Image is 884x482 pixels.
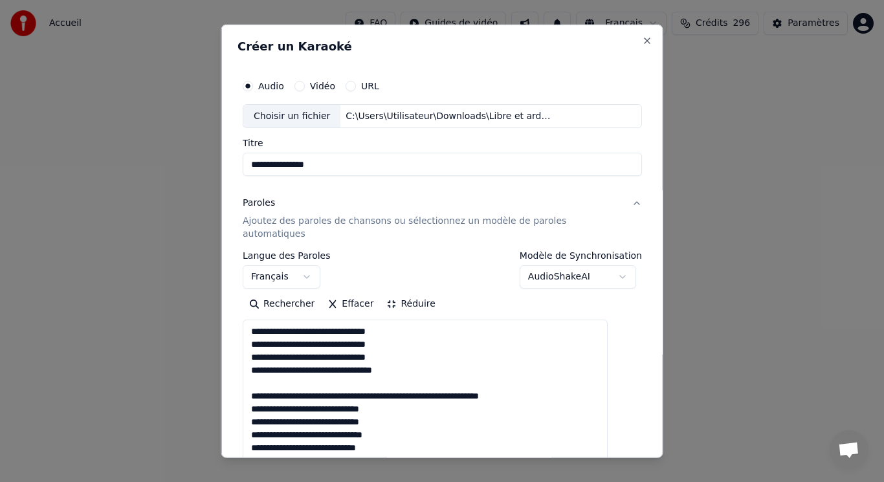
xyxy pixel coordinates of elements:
[519,251,641,260] label: Modèle de Synchronisation
[243,186,642,251] button: ParolesAjoutez des paroles de chansons ou sélectionnez un modèle de paroles automatiques
[243,104,340,127] div: Choisir un fichier
[258,81,284,90] label: Audio
[243,215,621,241] p: Ajoutez des paroles de chansons ou sélectionnez un modèle de paroles automatiques
[361,81,379,90] label: URL
[238,40,647,52] h2: Créer un Karaoké
[243,251,331,260] label: Langue des Paroles
[243,294,321,314] button: Rechercher
[321,294,380,314] button: Effacer
[243,197,275,210] div: Paroles
[380,294,441,314] button: Réduire
[243,138,642,148] label: Titre
[340,109,560,122] div: C:\Users\Utilisateur\Downloads\Libre et ardente.mp3
[309,81,335,90] label: Vidéo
